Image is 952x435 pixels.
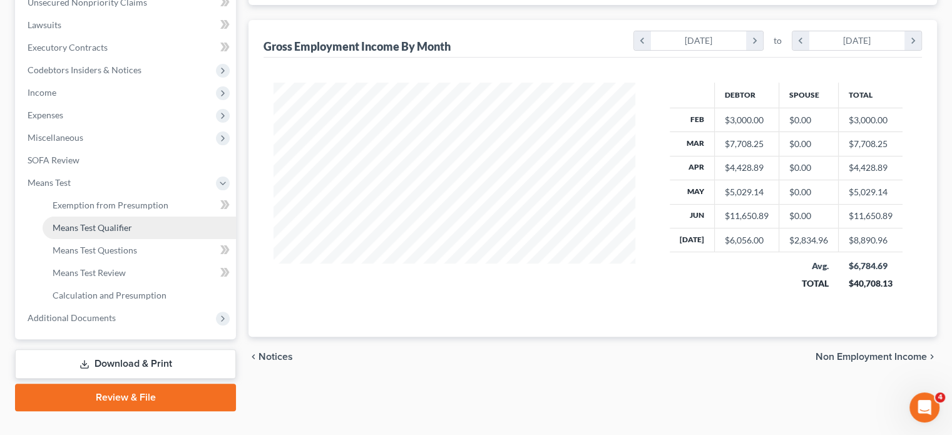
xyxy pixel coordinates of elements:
i: chevron_left [792,31,809,50]
a: Lawsuits [18,14,236,36]
span: 4 [935,392,945,402]
span: Means Test Questions [53,245,137,255]
span: SOFA Review [28,155,79,165]
a: Download & Print [15,349,236,379]
iframe: Intercom live chat [909,392,939,422]
span: to [774,34,782,47]
th: May [670,180,715,204]
div: $2,834.96 [789,234,828,247]
th: Total [839,83,903,108]
td: $4,428.89 [839,156,903,180]
a: Means Test Review [43,262,236,284]
td: $5,029.14 [839,180,903,204]
div: [DATE] [809,31,905,50]
th: Apr [670,156,715,180]
div: $6,056.00 [725,234,769,247]
div: Gross Employment Income By Month [264,39,451,54]
th: Mar [670,132,715,156]
div: $11,650.89 [725,210,769,222]
td: $11,650.89 [839,204,903,228]
i: chevron_right [904,31,921,50]
div: $0.00 [789,114,828,126]
a: Means Test Qualifier [43,217,236,239]
div: $0.00 [789,210,828,222]
i: chevron_right [746,31,763,50]
a: Exemption from Presumption [43,194,236,217]
td: $3,000.00 [839,108,903,131]
div: $6,784.69 [849,260,893,272]
a: Calculation and Presumption [43,284,236,307]
a: SOFA Review [18,149,236,171]
div: $7,708.25 [725,138,769,150]
div: $0.00 [789,138,828,150]
th: [DATE] [670,228,715,252]
div: $40,708.13 [849,277,893,290]
div: [DATE] [651,31,747,50]
td: $8,890.96 [839,228,903,252]
th: Spouse [779,83,839,108]
div: $0.00 [789,161,828,174]
span: Means Test Qualifier [53,222,132,233]
span: Codebtors Insiders & Notices [28,64,141,75]
div: $5,029.14 [725,186,769,198]
span: Miscellaneous [28,132,83,143]
div: $3,000.00 [725,114,769,126]
span: Calculation and Presumption [53,290,166,300]
i: chevron_left [248,352,258,362]
span: Means Test [28,177,71,188]
td: $7,708.25 [839,132,903,156]
button: chevron_left Notices [248,352,293,362]
span: Exemption from Presumption [53,200,168,210]
a: Means Test Questions [43,239,236,262]
span: Lawsuits [28,19,61,30]
span: Executory Contracts [28,42,108,53]
th: Jun [670,204,715,228]
i: chevron_right [927,352,937,362]
span: Notices [258,352,293,362]
button: Non Employment Income chevron_right [816,352,937,362]
div: TOTAL [789,277,829,290]
th: Feb [670,108,715,131]
th: Debtor [715,83,779,108]
span: Non Employment Income [816,352,927,362]
span: Means Test Review [53,267,126,278]
div: Avg. [789,260,829,272]
div: $0.00 [789,186,828,198]
span: Additional Documents [28,312,116,323]
div: $4,428.89 [725,161,769,174]
span: Expenses [28,110,63,120]
a: Executory Contracts [18,36,236,59]
span: Income [28,87,56,98]
a: Review & File [15,384,236,411]
i: chevron_left [634,31,651,50]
